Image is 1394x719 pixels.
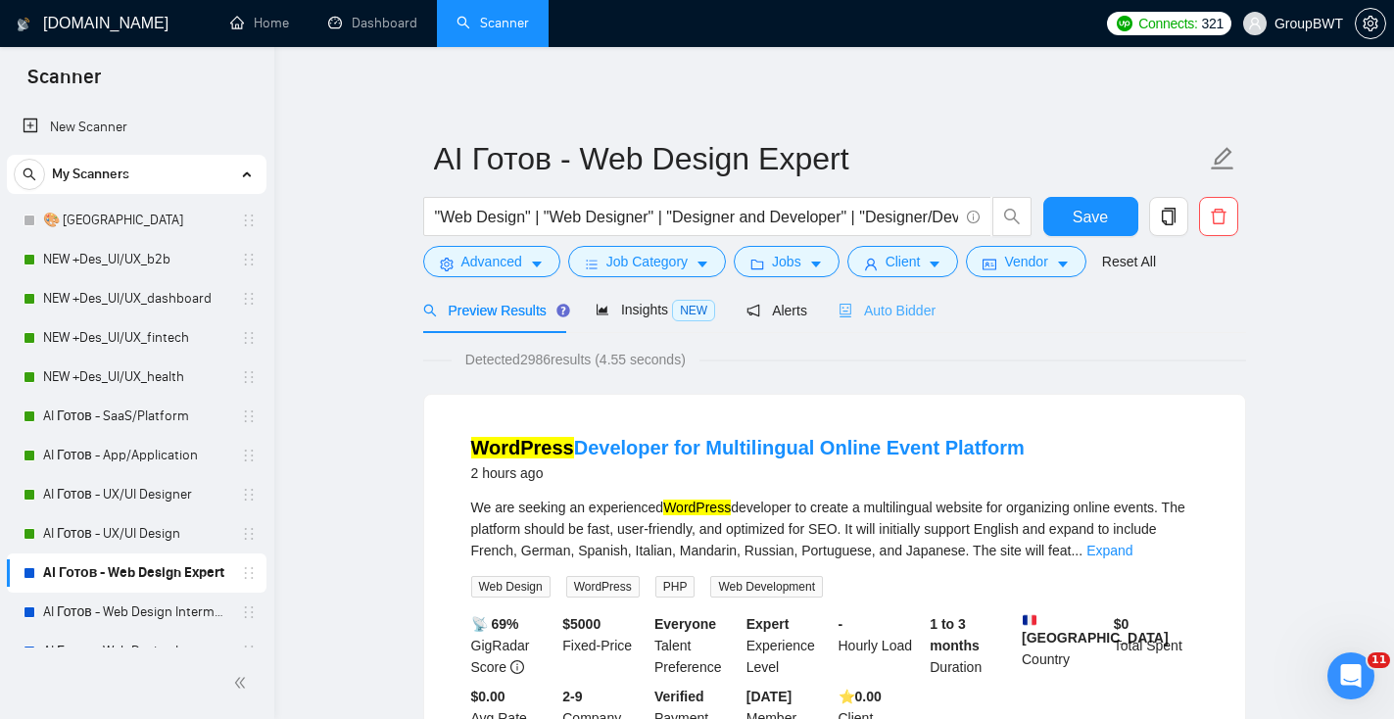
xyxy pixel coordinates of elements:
span: folder [750,257,764,271]
span: holder [241,644,257,659]
b: Everyone [654,616,716,632]
a: Reset All [1102,251,1156,272]
b: 2-9 [562,689,582,704]
span: 11 [1368,652,1390,668]
span: delete [1200,208,1237,225]
div: Total Spent [1110,613,1202,678]
span: Preview Results [423,303,564,318]
li: New Scanner [7,108,266,147]
div: Country [1018,613,1110,678]
b: 1 to 3 months [930,616,980,653]
span: holder [241,565,257,581]
span: holder [241,369,257,385]
div: Hourly Load [835,613,927,678]
span: caret-down [928,257,941,271]
button: search [992,197,1032,236]
a: NEW +Des_UI/UX_fintech [43,318,229,358]
img: logo [17,9,30,40]
span: search [423,304,437,317]
button: idcardVendorcaret-down [966,246,1085,277]
a: AI Готов - App/Application [43,436,229,475]
button: barsJob Categorycaret-down [568,246,726,277]
a: AI Готов - Web Design Intermediate минус Developer [43,593,229,632]
span: caret-down [530,257,544,271]
div: Talent Preference [650,613,743,678]
span: Job Category [606,251,688,272]
span: WordPress [566,576,640,598]
span: user [1248,17,1262,30]
b: Verified [654,689,704,704]
div: Fixed-Price [558,613,650,678]
span: Scanner [12,63,117,104]
a: dashboardDashboard [328,15,417,31]
mark: WordPress [471,437,574,458]
span: user [864,257,878,271]
a: 🎨 [GEOGRAPHIC_DATA] [43,201,229,240]
span: holder [241,213,257,228]
div: GigRadar Score [467,613,559,678]
a: AI Готов - UX/UI Design [43,514,229,553]
span: holder [241,408,257,424]
span: caret-down [809,257,823,271]
span: holder [241,291,257,307]
span: search [15,168,44,181]
span: Alerts [746,303,807,318]
a: NEW +Des_UI/UX_b2b [43,240,229,279]
a: AI Готов - Web Design Intermediate минус Development [43,632,229,671]
span: search [993,208,1031,225]
span: holder [241,526,257,542]
input: Scanner name... [434,134,1206,183]
button: search [14,159,45,190]
span: setting [1356,16,1385,31]
b: 📡 69% [471,616,519,632]
input: Search Freelance Jobs... [435,205,958,229]
b: - [839,616,843,632]
img: 🇫🇷 [1023,613,1036,627]
span: Web Development [710,576,823,598]
b: [DATE] [746,689,792,704]
button: userClientcaret-down [847,246,959,277]
a: homeHome [230,15,289,31]
span: Advanced [461,251,522,272]
span: Save [1073,205,1108,229]
span: PHP [655,576,696,598]
a: NEW +Des_UI/UX_health [43,358,229,397]
b: [GEOGRAPHIC_DATA] [1022,613,1169,646]
span: copy [1150,208,1187,225]
span: caret-down [1056,257,1070,271]
span: caret-down [696,257,709,271]
span: My Scanners [52,155,129,194]
span: setting [440,257,454,271]
span: holder [241,252,257,267]
mark: WordPress [663,500,731,515]
iframe: Intercom live chat [1327,652,1374,699]
span: holder [241,330,257,346]
div: Experience Level [743,613,835,678]
span: notification [746,304,760,317]
div: We are seeking an experienced developer to create a multilingual website for organizing online ev... [471,497,1198,561]
b: $0.00 [471,689,505,704]
b: $ 0 [1114,616,1130,632]
div: Tooltip anchor [554,302,572,319]
span: Web Design [471,576,551,598]
b: ⭐️ 0.00 [839,689,882,704]
a: New Scanner [23,108,251,147]
span: ... [1071,543,1082,558]
span: bars [585,257,599,271]
a: searchScanner [457,15,529,31]
span: holder [241,487,257,503]
button: delete [1199,197,1238,236]
span: info-circle [967,211,980,223]
span: edit [1210,146,1235,171]
span: holder [241,604,257,620]
span: Auto Bidder [839,303,936,318]
a: WordPressDeveloper for Multilingual Online Event Platform [471,437,1025,458]
span: Connects: [1138,13,1197,34]
span: double-left [233,673,253,693]
span: Vendor [1004,251,1047,272]
span: idcard [983,257,996,271]
button: copy [1149,197,1188,236]
span: NEW [672,300,715,321]
b: Expert [746,616,790,632]
span: Insights [596,302,715,317]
